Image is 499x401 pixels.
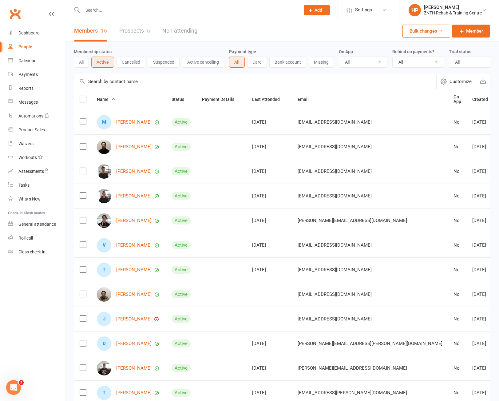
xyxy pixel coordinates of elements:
[97,164,111,179] img: David
[472,316,495,322] div: [DATE]
[298,288,372,300] span: [EMAIL_ADDRESS][DOMAIN_NAME]
[472,120,495,125] div: [DATE]
[116,390,152,395] a: [PERSON_NAME]
[8,109,65,123] a: Automations
[453,193,461,199] div: No
[116,144,152,149] a: [PERSON_NAME]
[309,57,334,68] button: Missing
[172,118,191,126] div: Active
[172,266,191,274] div: Active
[117,57,145,68] button: Cancelled
[74,57,89,68] button: All
[402,25,450,38] button: Bulk changes
[298,313,372,325] span: [EMAIL_ADDRESS][DOMAIN_NAME]
[116,243,152,248] a: [PERSON_NAME]
[172,364,191,372] div: Active
[97,263,111,277] div: Tommy
[101,27,107,34] div: 16
[91,57,114,68] button: Active
[8,245,65,259] a: Class kiosk mode
[472,193,495,199] div: [DATE]
[8,40,65,54] a: People
[472,97,495,102] span: Created
[8,231,65,245] a: Roll call
[448,89,467,110] th: On App
[298,338,442,349] span: [PERSON_NAME][EMAIL_ADDRESS][PERSON_NAME][DOMAIN_NAME]
[436,74,476,89] button: Customize
[18,113,43,118] div: Automations
[182,57,224,68] button: Active cancelling
[148,57,180,68] button: Suspended
[116,341,152,346] a: [PERSON_NAME]
[449,49,471,54] label: Trial status
[339,49,353,54] label: On App
[304,5,330,15] button: Add
[18,236,33,240] div: Roll call
[116,316,152,322] a: [PERSON_NAME]
[172,315,191,323] div: Active
[74,74,436,89] input: Search by contact name
[172,339,191,347] div: Active
[18,183,30,188] div: Tasks
[453,218,461,223] div: No
[18,127,45,132] div: Product Sales
[18,169,49,174] div: Assessments
[8,123,65,137] a: Product Sales
[18,58,36,63] div: Calendar
[8,54,65,68] a: Calendar
[8,26,65,40] a: Dashboard
[97,312,111,326] div: Joseph
[116,193,152,199] a: [PERSON_NAME]
[298,387,407,399] span: [EMAIL_ADDRESS][PERSON_NAME][DOMAIN_NAME]
[453,390,461,395] div: No
[472,243,495,248] div: [DATE]
[298,116,372,128] span: [EMAIL_ADDRESS][DOMAIN_NAME]
[252,366,287,371] div: [DATE]
[453,144,461,149] div: No
[472,390,495,395] div: [DATE]
[202,97,241,102] span: Payment Details
[97,140,111,154] img: Gabriel
[116,292,152,297] a: [PERSON_NAME]
[298,239,372,251] span: [EMAIL_ADDRESS][DOMAIN_NAME]
[116,218,152,223] a: [PERSON_NAME]
[392,49,434,54] label: Behind on payments?
[298,215,407,226] span: [PERSON_NAME][EMAIL_ADDRESS][DOMAIN_NAME]
[453,292,461,297] div: No
[269,57,306,68] button: Bank account
[453,243,461,248] div: No
[116,169,152,174] a: [PERSON_NAME]
[247,57,267,68] button: Card
[252,169,287,174] div: [DATE]
[116,267,152,272] a: [PERSON_NAME]
[472,96,495,103] button: Created
[252,96,287,103] button: Last Attended
[97,115,111,129] div: Mark
[116,120,152,125] a: [PERSON_NAME]
[172,167,191,175] div: Active
[466,27,483,35] span: Member
[229,49,256,54] label: Payment type
[172,192,191,200] div: Active
[18,30,40,35] div: Dashboard
[453,341,461,346] div: No
[472,267,495,272] div: [DATE]
[229,57,245,68] button: All
[18,197,41,201] div: What's New
[298,141,372,153] span: [EMAIL_ADDRESS][DOMAIN_NAME]
[8,165,65,178] a: Assessments
[252,390,287,395] div: [DATE]
[74,20,107,42] a: Members16
[472,144,495,149] div: [DATE]
[453,169,461,174] div: No
[172,96,191,103] button: Status
[8,68,65,81] a: Payments
[81,6,296,14] input: Search...
[6,380,21,395] iframe: Intercom live chat
[298,362,407,374] span: [PERSON_NAME][EMAIL_ADDRESS][DOMAIN_NAME]
[8,81,65,95] a: Reports
[252,243,287,248] div: [DATE]
[116,366,152,371] a: [PERSON_NAME]
[119,20,150,42] a: Prospects6
[355,3,372,17] span: Settings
